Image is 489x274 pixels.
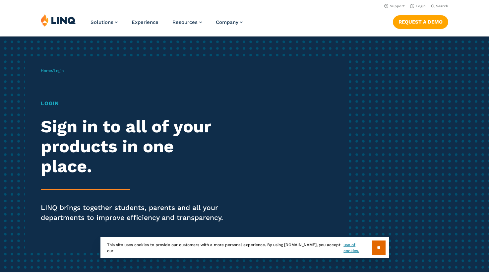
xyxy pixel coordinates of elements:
[91,19,118,25] a: Solutions
[91,19,113,25] span: Solutions
[393,14,448,29] nav: Button Navigation
[384,4,405,8] a: Support
[343,242,372,254] a: use of cookies.
[216,19,243,25] a: Company
[100,237,389,258] div: This site uses cookies to provide our customers with a more personal experience. By using [DOMAIN...
[41,14,76,27] img: LINQ | K‑12 Software
[172,19,198,25] span: Resources
[91,14,243,36] nav: Primary Navigation
[436,4,448,8] span: Search
[41,203,229,223] p: LINQ brings together students, parents and all your departments to improve efficiency and transpa...
[393,15,448,29] a: Request a Demo
[132,19,158,25] a: Experience
[431,4,448,9] button: Open Search Bar
[41,68,64,73] span: /
[216,19,238,25] span: Company
[41,68,52,73] a: Home
[410,4,426,8] a: Login
[54,68,64,73] span: Login
[41,117,229,176] h2: Sign in to all of your products in one place.
[172,19,202,25] a: Resources
[41,100,229,107] h1: Login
